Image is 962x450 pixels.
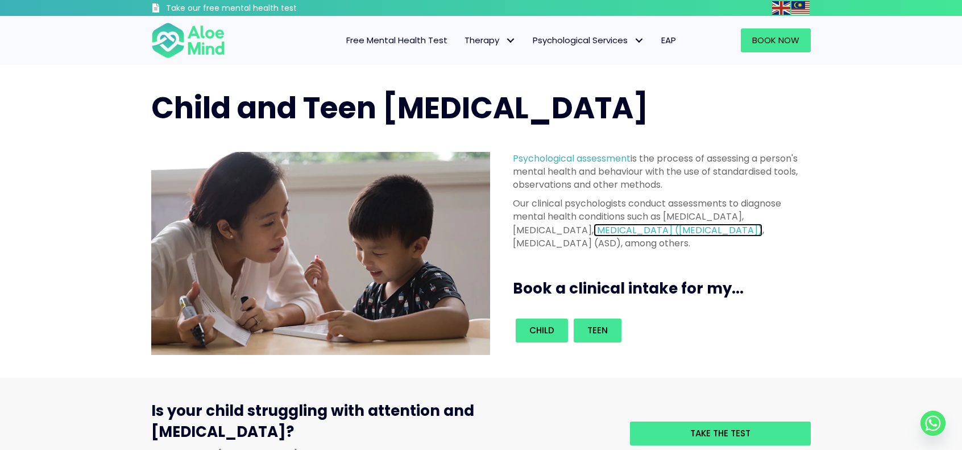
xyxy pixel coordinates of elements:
nav: Menu [240,28,685,52]
a: TherapyTherapy: submenu [456,28,524,52]
a: Psychological ServicesPsychological Services: submenu [524,28,653,52]
a: Teen [574,319,621,342]
a: Whatsapp [920,411,946,436]
a: Take our free mental health test [151,3,358,16]
img: child assessment [151,152,490,356]
a: Psychological assessment [513,152,631,165]
a: Take the test [630,422,811,445]
span: Therapy [465,34,516,46]
p: Our clinical psychologists conduct assessments to diagnose mental health conditions such as [MEDI... [513,197,804,250]
img: Aloe mind Logo [151,22,225,59]
span: Book Now [752,34,799,46]
h3: Book a clinical intake for my... [513,278,815,299]
img: ms [791,1,810,15]
span: Psychological Services: submenu [631,32,647,49]
span: Free Mental Health Test [346,34,447,46]
span: Therapy: submenu [502,32,519,49]
h3: Is your child struggling with attention and [MEDICAL_DATA]? [151,401,613,448]
img: en [772,1,790,15]
a: English [772,1,791,14]
a: Malay [791,1,811,14]
span: Child and Teen [MEDICAL_DATA] [151,87,648,129]
a: EAP [653,28,685,52]
a: Book Now [741,28,811,52]
a: Child [516,319,568,342]
span: Psychological Services [533,34,644,46]
p: is the process of assessing a person's mental health and behaviour with the use of standardised t... [513,152,804,192]
span: Child [529,324,554,336]
a: Free Mental Health Test [338,28,456,52]
div: Book an intake for my... [513,316,804,345]
span: Teen [587,324,608,336]
a: [MEDICAL_DATA] ([MEDICAL_DATA]) [594,224,762,237]
span: Take the test [690,427,750,439]
h3: Take our free mental health test [166,3,358,14]
span: EAP [661,34,676,46]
